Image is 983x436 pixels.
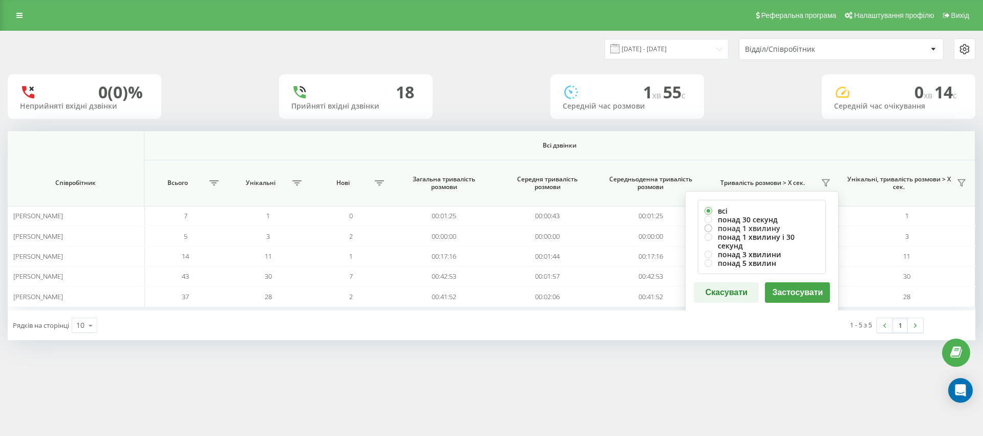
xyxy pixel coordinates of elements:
span: 5 [184,232,187,241]
span: [PERSON_NAME] [13,292,63,301]
span: хв [924,90,934,101]
span: [PERSON_NAME] [13,232,63,241]
span: c [681,90,686,101]
label: всі [704,206,819,215]
td: 00:00:00 [392,226,496,246]
div: Середній час розмови [563,102,692,111]
span: 1 [643,81,663,103]
span: Загальна тривалість розмови [402,175,486,191]
span: Вихід [951,11,969,19]
span: Співробітник [19,179,132,187]
span: Унікальні [232,179,289,187]
div: Відділ/Співробітник [745,45,867,54]
span: Рядків на сторінці [13,321,69,330]
span: 28 [265,292,272,301]
span: 0 [914,81,934,103]
span: 3 [266,232,270,241]
div: Прийняті вхідні дзвінки [291,102,420,111]
span: 14 [182,252,189,261]
span: 7 [349,272,353,281]
td: 00:01:44 [496,246,599,266]
td: 00:00:00 [599,226,702,246]
label: понад 5 хвилин [704,259,819,267]
span: 2 [349,232,353,241]
span: 30 [903,272,910,281]
span: 43 [182,272,189,281]
button: Застосувати [765,282,830,303]
span: 14 [934,81,957,103]
span: 37 [182,292,189,301]
a: 1 [892,318,908,333]
span: [PERSON_NAME] [13,272,63,281]
td: 00:01:25 [599,206,702,226]
button: Скасувати [694,282,759,303]
span: 11 [903,252,910,261]
td: 00:01:57 [496,266,599,286]
span: c [953,90,957,101]
div: Середній час очікування [834,102,963,111]
div: Open Intercom Messenger [948,378,973,403]
span: 28 [903,292,910,301]
td: 00:17:16 [599,246,702,266]
td: 00:42:53 [599,266,702,286]
span: 1 [349,252,353,261]
td: 00:02:06 [496,286,599,306]
span: 7 [184,211,187,220]
span: 11 [265,252,272,261]
span: 2 [349,292,353,301]
td: 00:42:53 [392,266,496,286]
span: хв [652,90,663,101]
span: 1 [905,211,909,220]
div: Неприйняті вхідні дзвінки [20,102,149,111]
div: 1 - 5 з 5 [850,320,872,330]
label: понад 1 хвилину і 30 секунд [704,233,819,250]
td: 00:01:25 [392,206,496,226]
span: Середня тривалість розмови [505,175,589,191]
span: 1 [266,211,270,220]
span: Всі дзвінки [190,141,929,150]
span: Середньоденна тривалість розмови [609,175,693,191]
span: [PERSON_NAME] [13,211,63,220]
span: Реферальна програма [761,11,837,19]
span: Нові [315,179,372,187]
td: 00:17:16 [392,246,496,266]
span: Тривалість розмови > Х сек. [708,179,818,187]
div: 10 [76,320,84,330]
label: понад 30 секунд [704,215,819,224]
span: 0 [349,211,353,220]
label: понад 1 хвилину [704,224,819,233]
div: 0 (0)% [98,82,143,102]
span: 55 [663,81,686,103]
div: 18 [396,82,414,102]
td: 00:41:52 [599,286,702,306]
label: понад 3 хвилини [704,250,819,259]
span: 3 [905,232,909,241]
span: Унікальні, тривалість розмови > Х сек. [844,175,953,191]
span: Всього [149,179,207,187]
span: 30 [265,272,272,281]
td: 00:00:00 [496,226,599,246]
td: 00:41:52 [392,286,496,306]
span: [PERSON_NAME] [13,252,63,261]
span: Налаштування профілю [854,11,934,19]
td: 00:00:43 [496,206,599,226]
